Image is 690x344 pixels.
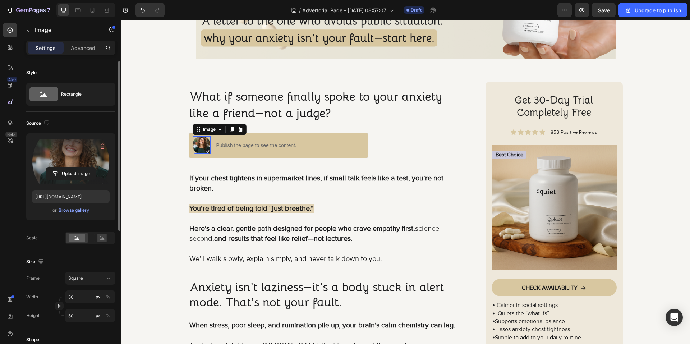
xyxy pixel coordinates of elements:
[96,312,101,319] div: px
[371,281,495,289] p: Calmer in social settings
[299,6,301,14] span: /
[121,20,690,344] iframe: Design area
[52,206,57,215] span: or
[26,312,40,319] label: Height
[65,290,115,303] input: px%
[94,311,102,320] button: %
[26,119,51,128] div: Source
[135,3,165,17] div: Undo/Redo
[26,336,39,343] div: Shape
[26,235,38,241] div: Scale
[371,125,496,250] img: gempages_580597363031147438-fa416bfa-52ef-435a-8b42-65b106010789.png
[371,281,374,289] strong: •
[411,7,422,13] span: Draft
[68,320,341,330] p: That mismatch triggers [MEDICAL_DATA], tight throats, and the urge to escape.
[371,313,495,321] p: Simple to add to your daily routine
[65,309,115,322] input: px%
[625,6,681,14] div: Upgrade to publish
[598,7,610,13] span: Save
[46,167,96,180] button: Upload Image
[26,69,37,76] div: Style
[666,309,683,326] div: Open Intercom Messenger
[429,109,476,115] span: 853 Positive Reviews
[94,293,102,301] button: %
[592,3,616,17] button: Save
[35,26,96,34] p: Image
[32,190,110,203] input: https://example.com/image.jpg
[26,294,38,300] label: Width
[5,132,17,137] div: Beta
[371,259,496,276] a: CHECK AVAILABILITY
[371,289,374,297] strong: •
[401,264,456,272] p: CHECK AVAILABILITY
[47,6,50,14] p: 7
[7,77,17,82] div: 450
[618,3,687,17] button: Upgrade to publish
[65,272,115,285] button: Square
[371,305,495,313] p: Eases anxiety chest tightness
[302,6,386,14] span: Advertorial Page - [DATE] 08:57:07
[58,207,89,214] button: Browse gallery
[68,275,83,281] span: Square
[3,3,54,17] button: 7
[371,313,374,321] strong: •
[96,294,101,300] div: px
[61,86,105,102] div: Rectangle
[71,44,95,52] p: Advanced
[371,289,495,297] p: Quiets the “what ifs”
[26,257,45,267] div: Size
[374,131,402,138] p: Best Choice
[106,294,110,300] div: %
[59,207,89,214] div: Browse gallery
[104,311,112,320] button: px
[377,73,489,99] h2: Get 30-Day Trial Completely Free
[371,297,495,305] p: Supports emotional balance
[26,275,40,281] label: Frame
[371,305,374,313] strong: •
[104,293,112,301] button: px
[371,297,374,305] strong: •
[106,312,110,319] div: %
[36,44,56,52] p: Settings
